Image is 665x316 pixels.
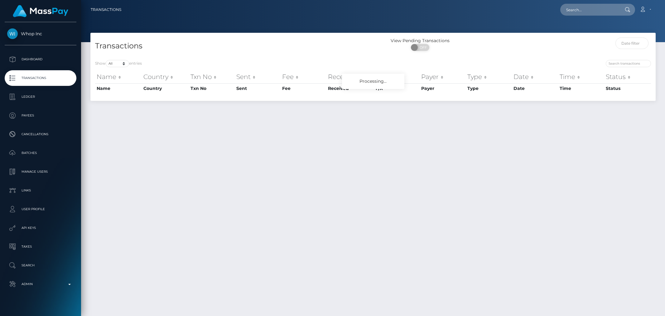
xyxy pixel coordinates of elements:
p: Admin [7,279,74,289]
th: Status [604,71,651,83]
th: Payer [420,83,466,93]
a: API Keys [5,220,76,236]
th: Status [604,83,651,93]
h4: Transactions [95,41,369,52]
p: Search [7,261,74,270]
input: Search... [560,4,619,16]
th: Payer [420,71,466,83]
a: Links [5,183,76,198]
th: Fee [281,83,326,93]
p: Manage Users [7,167,74,176]
a: Dashboard [5,52,76,67]
a: Batches [5,145,76,161]
input: Search transactions [606,60,651,67]
p: API Keys [7,223,74,233]
select: Showentries [106,60,129,67]
th: Sent [235,71,281,83]
p: Taxes [7,242,74,251]
th: Received [326,71,374,83]
th: Time [558,83,604,93]
a: Search [5,258,76,273]
a: User Profile [5,201,76,217]
th: Country [142,71,189,83]
p: Transactions [7,73,74,83]
th: Txn No [189,83,234,93]
th: Date [512,83,558,93]
th: Name [95,83,142,93]
p: Links [7,186,74,195]
a: Transactions [91,3,121,16]
p: Payees [7,111,74,120]
th: F/X [374,71,420,83]
th: Txn No [189,71,234,83]
a: Ledger [5,89,76,105]
a: Manage Users [5,164,76,180]
th: Type [466,71,512,83]
th: Name [95,71,142,83]
a: Payees [5,108,76,123]
p: Batches [7,148,74,158]
p: User Profile [7,205,74,214]
img: Whop Inc [7,28,18,39]
label: Show entries [95,60,142,67]
th: Fee [281,71,326,83]
a: Admin [5,276,76,292]
a: Cancellations [5,126,76,142]
input: Date filter [615,37,648,49]
th: Type [466,83,512,93]
th: Date [512,71,558,83]
div: Processing... [342,74,404,89]
p: Cancellations [7,130,74,139]
a: Taxes [5,239,76,254]
p: Ledger [7,92,74,101]
span: OFF [414,44,430,51]
a: Transactions [5,70,76,86]
div: View Pending Transactions [373,37,467,44]
th: Received [326,83,374,93]
p: Dashboard [7,55,74,64]
th: Country [142,83,189,93]
span: Whop Inc [5,31,76,37]
img: MassPay Logo [13,5,68,17]
th: Time [558,71,604,83]
th: Sent [235,83,281,93]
